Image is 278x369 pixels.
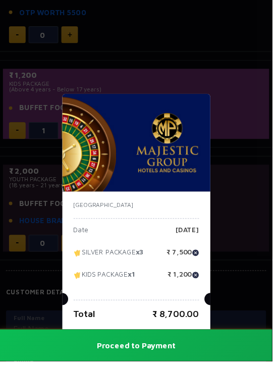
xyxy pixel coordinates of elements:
p: Total [75,314,97,328]
img: tikcet [75,254,84,263]
p: Date [75,231,90,246]
img: tikcet [75,277,84,286]
p: ₹ 7,500 [171,254,203,269]
p: SILVER PACKAGE [75,254,147,269]
strong: x1 [131,276,138,284]
p: [GEOGRAPHIC_DATA] [75,205,203,214]
img: majesticPride-banner [64,96,215,196]
strong: x3 [139,253,147,261]
p: ₹ 8,700.00 [156,314,203,328]
p: KIDS PACKAGE [75,277,138,292]
p: ₹ 1,200 [172,277,203,292]
p: [DATE] [180,231,203,246]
